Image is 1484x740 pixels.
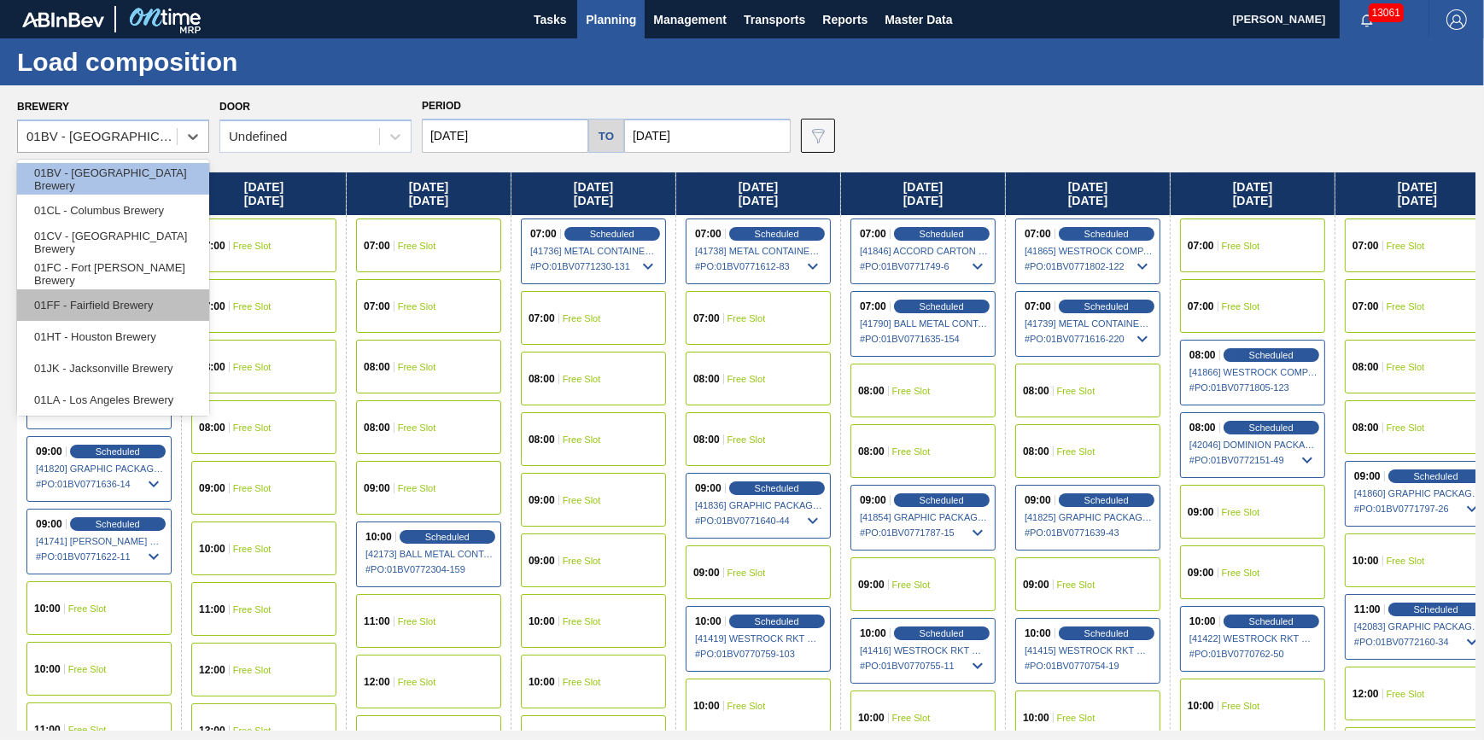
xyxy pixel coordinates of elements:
[563,313,601,323] span: Free Slot
[653,9,727,30] span: Management
[1025,229,1051,239] span: 07:00
[892,713,931,723] span: Free Slot
[1057,446,1095,457] span: Free Slot
[233,544,272,554] span: Free Slot
[860,512,988,522] span: [41854] GRAPHIC PACKAGING INTERNATIONA - 0008221069
[695,633,823,644] span: [41419] WESTROCK RKT COMPANY CORRUGATE - 0008323370
[1025,656,1153,676] span: # PO : 01BV0770754-19
[233,483,272,493] span: Free Slot
[885,9,952,30] span: Master Data
[422,119,588,153] input: mm/dd/yyyy
[529,374,555,384] span: 08:00
[199,483,225,493] span: 09:00
[920,301,964,312] span: Scheduled
[693,568,720,578] span: 09:00
[808,125,828,146] img: icon-filter-gray
[1084,495,1129,505] span: Scheduled
[1353,362,1379,372] span: 08:00
[590,229,634,239] span: Scheduled
[695,616,722,626] span: 10:00
[17,163,209,195] div: 01BV - [GEOGRAPHIC_DATA] Brewery
[599,130,614,143] h5: to
[1354,621,1482,632] span: [42083] GRAPHIC PACKAGING INTERNATIONA - 0008221069
[1387,362,1425,372] span: Free Slot
[233,422,272,433] span: Free Slot
[563,434,601,445] span: Free Slot
[1353,689,1379,699] span: 12:00
[96,519,140,529] span: Scheduled
[860,318,988,329] span: [41790] BALL METAL CONTAINER GROUP - 0008342641
[1387,556,1425,566] span: Free Slot
[1387,241,1425,251] span: Free Slot
[1353,422,1379,433] span: 08:00
[1084,301,1129,312] span: Scheduled
[1353,556,1379,566] span: 10:00
[1249,422,1294,433] span: Scheduled
[858,713,885,723] span: 10:00
[17,101,69,113] label: Brewery
[1023,386,1049,396] span: 08:00
[1025,318,1153,329] span: [41739] METAL CONTAINER CORPORATION - 0008219743
[199,725,225,736] span: 13:00
[1025,512,1153,522] span: [41825] GRAPHIC PACKAGING INTERNATIONA - 0008221069
[1084,229,1129,239] span: Scheduled
[892,386,931,396] span: Free Slot
[17,195,209,226] div: 01CL - Columbus Brewery
[860,229,886,239] span: 07:00
[860,495,886,505] span: 09:00
[530,246,658,256] span: [41736] METAL CONTAINER CORPORATION - 0008219743
[364,241,390,251] span: 07:00
[199,241,225,251] span: 07:00
[1340,8,1394,32] button: Notifications
[529,616,555,626] span: 10:00
[36,474,164,494] span: # PO : 01BV0771636-14
[1387,301,1425,312] span: Free Slot
[1023,580,1049,590] span: 09:00
[1222,701,1260,711] span: Free Slot
[1188,568,1214,578] span: 09:00
[398,616,436,626] span: Free Slot
[1189,644,1317,664] span: # PO : 01BV0770762-50
[17,258,209,289] div: 01FC - Fort [PERSON_NAME] Brewery
[1188,301,1214,312] span: 07:00
[36,463,164,474] span: [41820] GRAPHIC PACKAGING INTERNATIONA - 0008221069
[695,500,823,510] span: [41836] GRAPHIC PACKAGING INTERNATIONA - 0008221069
[563,616,601,626] span: Free Slot
[1249,616,1294,626] span: Scheduled
[695,644,823,664] span: # PO : 01BV0770759-103
[727,701,766,711] span: Free Slot
[364,677,390,687] span: 12:00
[17,226,209,258] div: 01CV - [GEOGRAPHIC_DATA] Brewery
[676,172,840,215] div: [DATE] [DATE]
[17,321,209,353] div: 01HT - Houston Brewery
[34,664,61,674] span: 10:00
[1353,301,1379,312] span: 07:00
[1189,422,1216,433] span: 08:00
[364,422,390,433] span: 08:00
[1025,329,1153,349] span: # PO : 01BV0771616-220
[233,665,272,675] span: Free Slot
[1354,604,1381,615] span: 11:00
[1189,377,1317,398] span: # PO : 01BV0771805-123
[1222,568,1260,578] span: Free Slot
[1025,495,1051,505] span: 09:00
[96,446,140,457] span: Scheduled
[530,256,658,277] span: # PO : 01BV0771230-131
[858,446,885,457] span: 08:00
[1057,713,1095,723] span: Free Slot
[860,656,988,676] span: # PO : 01BV0770755-11
[229,130,287,144] div: Undefined
[1023,713,1049,723] span: 10:00
[860,329,988,349] span: # PO : 01BV0771635-154
[199,544,225,554] span: 10:00
[1414,604,1458,615] span: Scheduled
[563,677,601,687] span: Free Slot
[920,628,964,638] span: Scheduled
[1188,701,1214,711] span: 10:00
[860,645,988,656] span: [41416] WESTROCK RKT COMPANY CORRUGATE - 0008323370
[17,353,209,384] div: 01JK - Jacksonville Brewery
[563,495,601,505] span: Free Slot
[17,384,209,416] div: 01LA - Los Angeles Brewery
[398,483,436,493] span: Free Slot
[858,386,885,396] span: 08:00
